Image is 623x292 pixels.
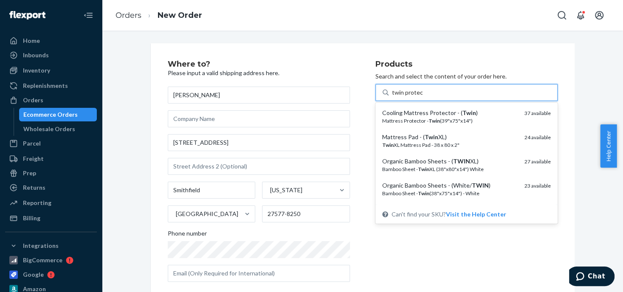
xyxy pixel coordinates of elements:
[553,7,570,24] button: Open Search Box
[524,158,551,165] span: 27 available
[23,183,45,192] div: Returns
[591,7,608,24] button: Open account menu
[428,118,440,124] em: Twin
[168,158,350,175] input: Street Address 2 (Optional)
[569,267,615,288] iframe: Opens a widget where you can chat to one of our agents
[23,81,68,90] div: Replenishments
[446,210,506,219] button: Cooling Mattress Protector - (Twin)Mattress Protector -Twin(39"x75"x14")37 availableMattress Pad ...
[382,190,518,197] div: Bamboo Sheet - (38"x75"x14") - White
[382,117,518,124] div: Mattress Protector - (39"x75"x14")
[418,166,429,172] em: Twin
[382,142,394,148] em: Twin
[5,48,97,62] a: Inbounds
[5,253,97,267] a: BigCommerce
[5,268,97,281] a: Google
[23,256,62,264] div: BigCommerce
[453,157,470,165] em: TWIN
[175,210,176,218] input: [GEOGRAPHIC_DATA]
[472,182,489,189] em: TWIN
[168,60,350,69] h2: Where to?
[462,109,476,116] em: Twin
[392,210,506,219] span: Can't find your SKU?
[23,125,75,133] div: Wholesale Orders
[5,93,97,107] a: Orders
[5,79,97,93] a: Replenishments
[176,210,238,218] div: [GEOGRAPHIC_DATA]
[5,181,97,194] a: Returns
[23,66,50,75] div: Inventory
[382,157,518,166] div: Organic Bamboo Sheets - ( XL)
[425,133,438,140] em: Twin
[572,7,589,24] button: Open notifications
[5,196,97,210] a: Reporting
[375,60,558,69] h2: Products
[23,214,40,222] div: Billing
[5,152,97,166] a: Freight
[5,211,97,225] a: Billing
[23,51,49,59] div: Inbounds
[382,181,518,190] div: Organic Bamboo Sheets - (White/ )
[418,190,429,197] em: Twin
[5,34,97,48] a: Home
[524,134,551,140] span: 24 available
[23,270,44,279] div: Google
[5,166,97,180] a: Prep
[23,139,41,148] div: Parcel
[600,124,617,168] button: Help Center
[168,110,350,127] input: Company Name
[168,87,350,104] input: First & Last Name
[116,11,141,20] a: Orders
[168,69,350,77] p: Please input a valid shipping address here.
[382,109,518,117] div: Cooling Mattress Protector - ( )
[269,186,270,194] input: [US_STATE]
[5,239,97,253] button: Integrations
[158,11,202,20] a: New Order
[375,72,558,81] p: Search and select the content of your order here.
[19,108,97,121] a: Ecommerce Orders
[168,134,350,151] input: Street Address
[524,182,551,189] span: 23 available
[23,199,51,207] div: Reporting
[9,11,45,20] img: Flexport logo
[382,133,518,141] div: Mattress Pad - ( XL)
[168,182,256,199] input: City
[23,110,78,119] div: Ecommerce Orders
[109,3,209,28] ol: breadcrumbs
[262,205,350,222] input: ZIP Code
[23,154,44,163] div: Freight
[524,110,551,116] span: 37 available
[5,137,97,150] a: Parcel
[382,141,518,149] div: XL Mattress Pad - 38 x 80 x 2"
[23,169,36,177] div: Prep
[23,36,40,45] div: Home
[168,229,207,241] span: Phone number
[270,186,302,194] div: [US_STATE]
[23,96,43,104] div: Orders
[5,64,97,77] a: Inventory
[80,7,97,24] button: Close Navigation
[23,241,59,250] div: Integrations
[168,265,350,282] input: Email (Only Required for International)
[392,88,423,97] input: Cooling Mattress Protector - (Twin)Mattress Protector -Twin(39"x75"x14")37 availableMattress Pad ...
[382,166,518,173] div: Bamboo Sheet - XL (38"x80"x14") White
[19,122,97,136] a: Wholesale Orders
